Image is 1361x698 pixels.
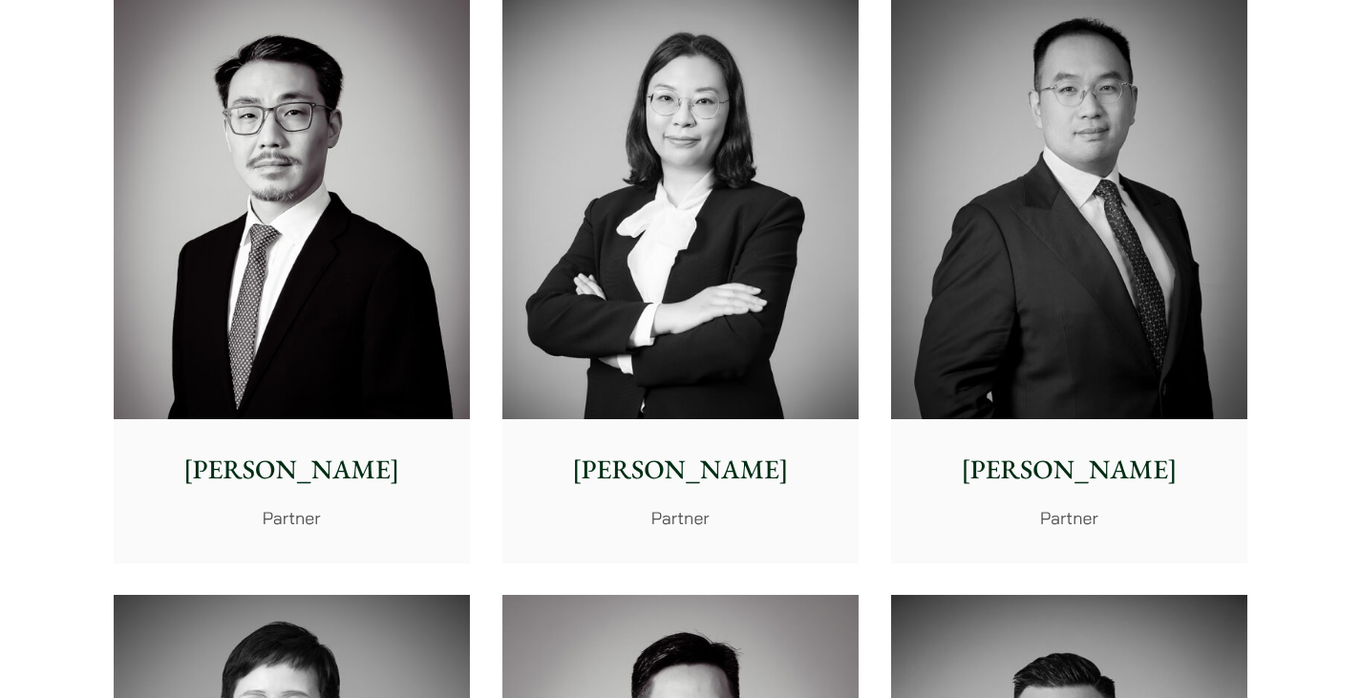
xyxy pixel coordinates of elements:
[518,450,843,490] p: [PERSON_NAME]
[906,450,1232,490] p: [PERSON_NAME]
[129,450,455,490] p: [PERSON_NAME]
[518,505,843,531] p: Partner
[129,505,455,531] p: Partner
[906,505,1232,531] p: Partner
